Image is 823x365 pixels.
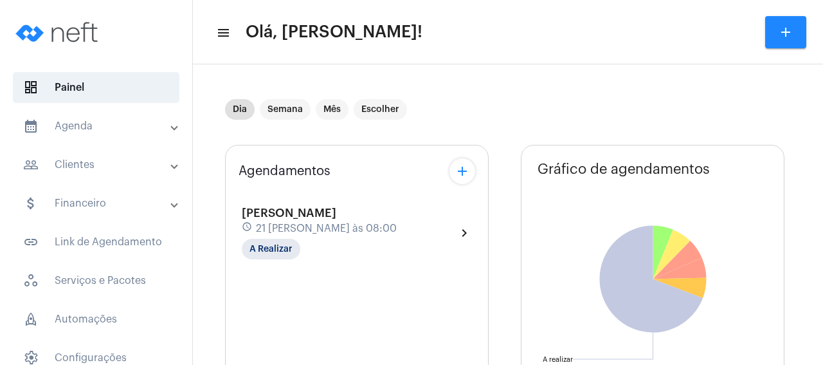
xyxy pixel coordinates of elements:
[239,164,330,178] span: Agendamentos
[457,225,472,241] mat-icon: chevron_right
[23,80,39,95] span: sidenav icon
[316,99,348,120] mat-chip: Mês
[543,356,573,363] text: A realizar
[23,312,39,327] span: sidenav icon
[256,223,397,234] span: 21 [PERSON_NAME] às 08:00
[23,196,39,211] mat-icon: sidenav icon
[23,157,39,173] mat-icon: sidenav icon
[8,188,192,219] mat-expansion-panel-header: sidenav iconFinanceiro
[23,118,39,134] mat-icon: sidenav icon
[23,234,39,250] mat-icon: sidenav icon
[260,99,311,120] mat-chip: Semana
[10,6,107,58] img: logo-neft-novo-2.png
[13,265,179,296] span: Serviços e Pacotes
[242,239,300,259] mat-chip: A Realizar
[538,162,710,177] span: Gráfico de agendamentos
[13,304,179,335] span: Automações
[242,207,336,219] span: [PERSON_NAME]
[8,111,192,142] mat-expansion-panel-header: sidenav iconAgenda
[246,22,422,42] span: Olá, [PERSON_NAME]!
[216,25,229,41] mat-icon: sidenav icon
[8,149,192,180] mat-expansion-panel-header: sidenav iconClientes
[23,118,172,134] mat-panel-title: Agenda
[23,273,39,288] span: sidenav icon
[455,164,470,179] mat-icon: add
[242,221,253,236] mat-icon: schedule
[13,227,179,257] span: Link de Agendamento
[13,72,179,103] span: Painel
[23,196,172,211] mat-panel-title: Financeiro
[354,99,407,120] mat-chip: Escolher
[778,24,793,40] mat-icon: add
[23,157,172,173] mat-panel-title: Clientes
[225,99,255,120] mat-chip: Dia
